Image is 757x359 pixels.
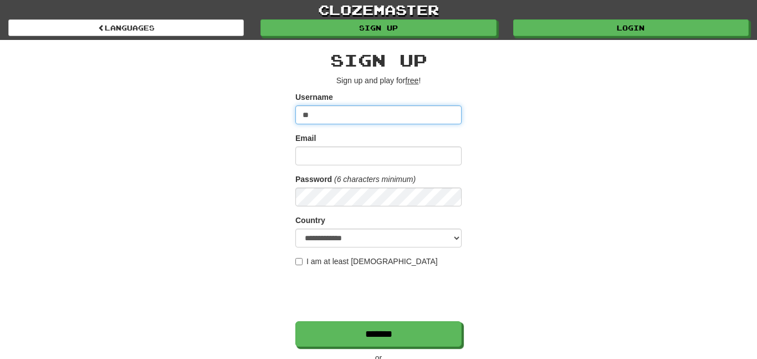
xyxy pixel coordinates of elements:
em: (6 characters minimum) [334,175,416,184]
a: Sign up [260,19,496,36]
input: I am at least [DEMOGRAPHIC_DATA] [295,258,303,265]
label: Username [295,92,333,103]
a: Languages [8,19,244,36]
label: Email [295,133,316,144]
iframe: reCAPTCHA [295,272,464,316]
u: free [405,76,418,85]
h2: Sign up [295,51,462,69]
label: Password [295,174,332,185]
p: Sign up and play for ! [295,75,462,86]
label: Country [295,215,325,226]
label: I am at least [DEMOGRAPHIC_DATA] [295,256,438,267]
a: Login [513,19,749,36]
